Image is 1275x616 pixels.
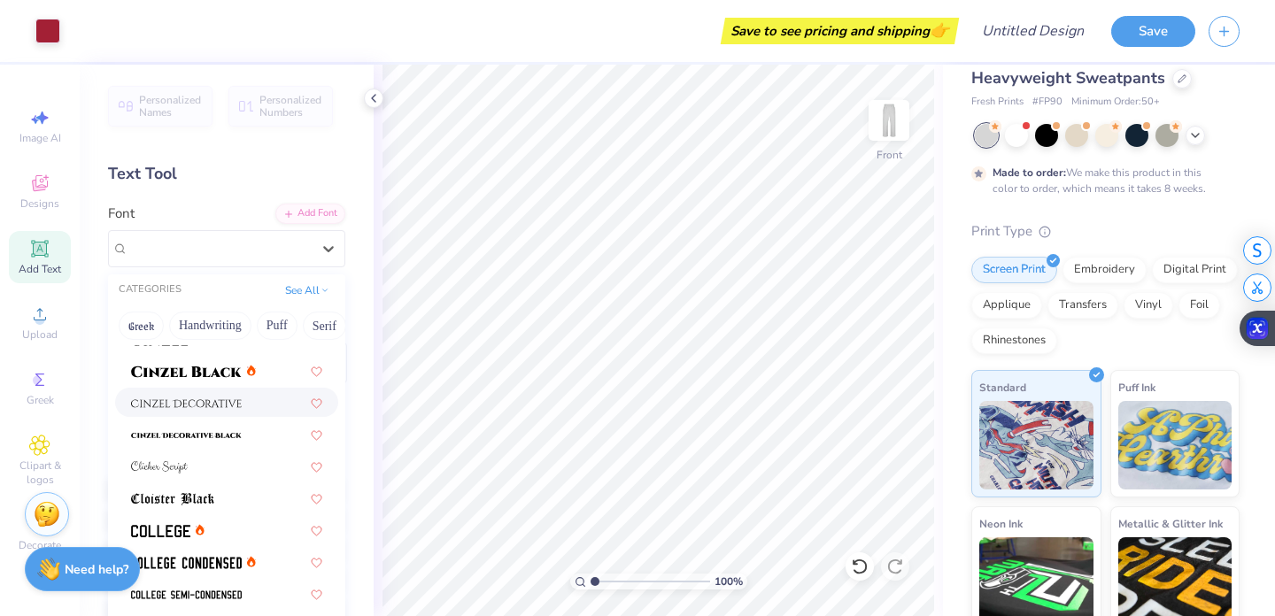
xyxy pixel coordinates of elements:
span: Metallic & Glitter Ink [1118,514,1223,533]
span: Add Text [19,262,61,276]
img: Cinzel Black (Black) [131,366,242,378]
span: Clipart & logos [9,458,71,487]
strong: Made to order: [993,166,1066,180]
label: Font [108,204,135,224]
span: Neon Ink [979,514,1023,533]
div: Front [877,147,902,163]
img: College Condensed [131,557,242,569]
span: # FP90 [1032,95,1062,110]
div: Applique [971,292,1042,319]
img: College [131,525,190,537]
div: Transfers [1047,292,1118,319]
img: Clicker Script [131,461,188,474]
span: Minimum Order: 50 + [1071,95,1160,110]
button: Serif [303,312,346,340]
span: 👉 [930,19,949,41]
button: See All [280,281,335,299]
img: College Semi-condensed [131,589,242,601]
button: Handwriting [169,312,251,340]
div: Foil [1178,292,1220,319]
div: Rhinestones [971,327,1057,354]
div: Save to see pricing and shipping [725,18,954,44]
span: 100 % [715,574,743,589]
span: Designs [20,196,59,211]
span: Fresh Prints [971,95,1024,110]
img: Cinzel Decorative Black (Black) [131,429,242,442]
span: Greek [27,393,54,407]
input: Untitled Design [968,13,1098,49]
div: Text Tool [108,162,345,186]
div: Print Type [971,221,1240,242]
span: Upload [22,327,58,342]
strong: Need help? [65,561,128,578]
img: Cloister Black [131,493,214,505]
div: Embroidery [1062,257,1147,283]
div: Screen Print [971,257,1057,283]
div: Digital Print [1152,257,1238,283]
span: Image AI [19,131,61,145]
span: Standard [979,378,1026,397]
button: Puff [257,312,297,340]
span: Personalized Numbers [259,94,322,119]
div: Vinyl [1124,292,1173,319]
img: Standard [979,401,1093,489]
div: We make this product in this color to order, which means it takes 8 weeks. [993,165,1210,196]
div: CATEGORIES [119,282,182,297]
img: Puff Ink [1118,401,1232,489]
img: Front [871,103,907,138]
span: Personalized Names [139,94,202,119]
button: Save [1111,16,1195,47]
button: Greek [119,312,164,340]
span: Decorate [19,538,61,552]
span: Puff Ink [1118,378,1155,397]
img: Cinzel Decorative [131,397,242,410]
div: Add Font [275,204,345,224]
